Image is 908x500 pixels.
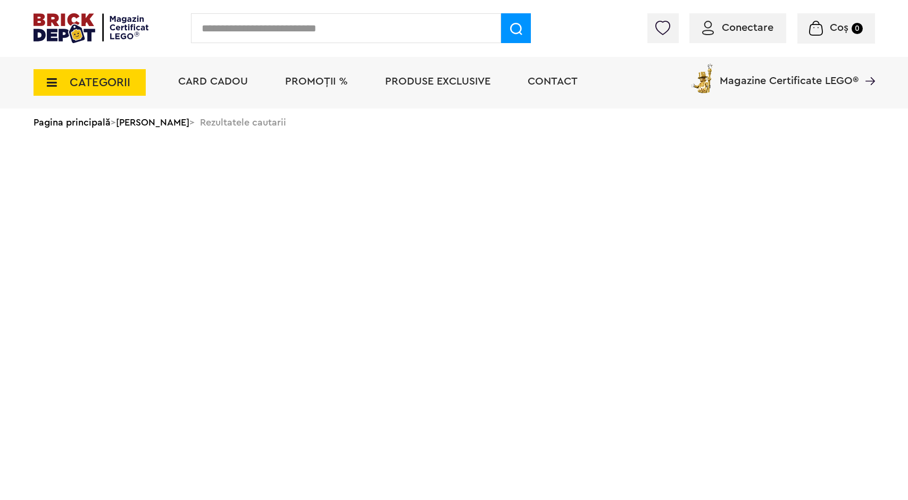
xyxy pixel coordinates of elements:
[852,23,863,34] small: 0
[116,118,189,127] a: [PERSON_NAME]
[178,76,248,87] a: Card Cadou
[702,22,773,33] a: Conectare
[34,118,111,127] a: Pagina principală
[70,77,130,88] span: CATEGORII
[859,62,875,72] a: Magazine Certificate LEGO®
[34,109,875,136] div: > > Rezultatele cautarii
[285,76,348,87] a: PROMOȚII %
[385,76,490,87] a: Produse exclusive
[830,22,848,33] span: Coș
[720,62,859,86] span: Magazine Certificate LEGO®
[528,76,578,87] a: Contact
[722,22,773,33] span: Conectare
